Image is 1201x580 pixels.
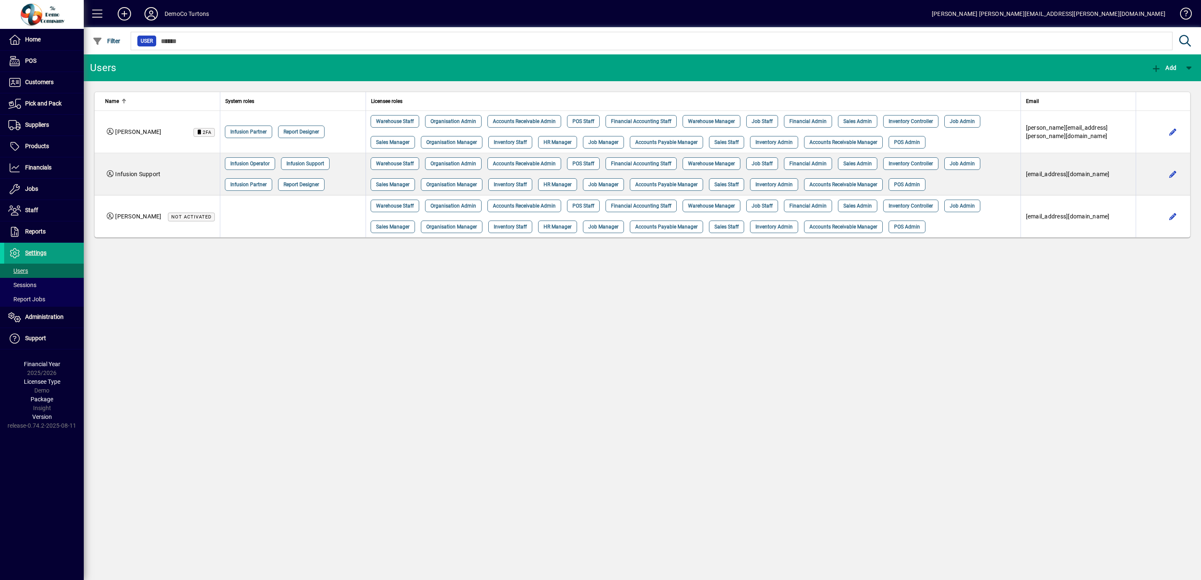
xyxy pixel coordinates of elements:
[225,97,254,106] span: System roles
[25,207,38,213] span: Staff
[572,159,594,168] span: POS Staff
[31,396,53,403] span: Package
[894,180,920,189] span: POS Admin
[426,180,477,189] span: Organisation Manager
[25,185,38,192] span: Jobs
[809,138,877,146] span: Accounts Receivable Manager
[894,223,920,231] span: POS Admin
[24,361,60,367] span: Financial Year
[32,413,52,420] span: Version
[1026,213,1110,220] span: [EMAIL_ADDRESS][DOMAIN_NAME]
[752,117,773,126] span: Job Staff
[115,171,160,177] span: Infusion Support
[138,6,165,21] button: Profile
[493,159,556,168] span: Accounts Receivable Admin
[755,180,793,189] span: Inventory Admin
[24,378,60,385] span: Licensee Type
[843,117,872,126] span: Sales Admin
[688,159,735,168] span: Warehouse Manager
[1026,171,1110,177] span: [EMAIL_ADDRESS][DOMAIN_NAME]
[283,128,319,136] span: Report Designer
[809,180,877,189] span: Accounts Receivable Manager
[430,117,476,126] span: Organisation Admin
[611,117,671,126] span: Financial Accounting Staff
[755,223,793,231] span: Inventory Admin
[4,51,84,72] a: POS
[115,128,161,135] span: [PERSON_NAME]
[8,296,45,303] span: Report Jobs
[4,307,84,328] a: Administration
[1174,2,1191,29] a: Knowledge Base
[1166,125,1180,139] button: Edit
[889,117,933,126] span: Inventory Controller
[889,202,933,210] span: Inventory Controller
[688,202,735,210] span: Warehouse Manager
[843,159,872,168] span: Sales Admin
[4,264,84,278] a: Users
[8,282,36,288] span: Sessions
[789,117,827,126] span: Financial Admin
[950,159,975,168] span: Job Admin
[230,180,267,189] span: Infusion Partner
[430,159,476,168] span: Organisation Admin
[187,128,215,136] app-status-label: Time-based One-time Password (TOTP) Two-factor Authentication (2FA) enabled
[752,159,773,168] span: Job Staff
[843,202,872,210] span: Sales Admin
[493,202,556,210] span: Accounts Receivable Admin
[426,223,477,231] span: Organisation Manager
[755,138,793,146] span: Inventory Admin
[171,214,211,220] span: Not activated
[932,7,1165,21] div: [PERSON_NAME] [PERSON_NAME][EMAIL_ADDRESS][PERSON_NAME][DOMAIN_NAME]
[635,180,698,189] span: Accounts Payable Manager
[1151,64,1176,71] span: Add
[950,202,975,210] span: Job Admin
[376,202,414,210] span: Warehouse Staff
[115,213,161,220] span: [PERSON_NAME]
[789,202,827,210] span: Financial Admin
[111,6,138,21] button: Add
[809,223,877,231] span: Accounts Receivable Manager
[688,117,735,126] span: Warehouse Manager
[4,72,84,93] a: Customers
[25,79,54,85] span: Customers
[25,164,52,171] span: Financials
[588,180,619,189] span: Job Manager
[93,38,121,44] span: Filter
[1166,210,1180,223] button: Edit
[714,223,739,231] span: Sales Staff
[494,223,527,231] span: Inventory Staff
[25,57,36,64] span: POS
[4,157,84,178] a: Financials
[4,278,84,292] a: Sessions
[4,200,84,221] a: Staff
[635,138,698,146] span: Accounts Payable Manager
[283,180,319,189] span: Report Designer
[714,138,739,146] span: Sales Staff
[230,128,267,136] span: Infusion Partner
[141,37,153,45] span: User
[230,159,270,168] span: Infusion Operator
[4,292,84,306] a: Report Jobs
[1166,167,1180,181] button: Edit
[105,97,215,106] div: Name
[544,138,572,146] span: HR Manager
[25,36,41,43] span: Home
[376,159,414,168] span: Warehouse Staff
[889,159,933,168] span: Inventory Controller
[4,115,84,136] a: Suppliers
[4,93,84,114] a: Pick and Pack
[4,179,84,200] a: Jobs
[90,61,126,74] div: Users
[544,180,572,189] span: HR Manager
[8,267,28,274] span: Users
[611,202,671,210] span: Financial Accounting Staff
[1149,60,1178,75] button: Add
[25,313,64,320] span: Administration
[4,328,84,349] a: Support
[376,138,410,146] span: Sales Manager
[25,143,49,149] span: Products
[635,223,698,231] span: Accounts Payable Manager
[165,7,209,21] div: DemoCo Turtons
[544,223,572,231] span: HR Manager
[4,221,84,242] a: Reports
